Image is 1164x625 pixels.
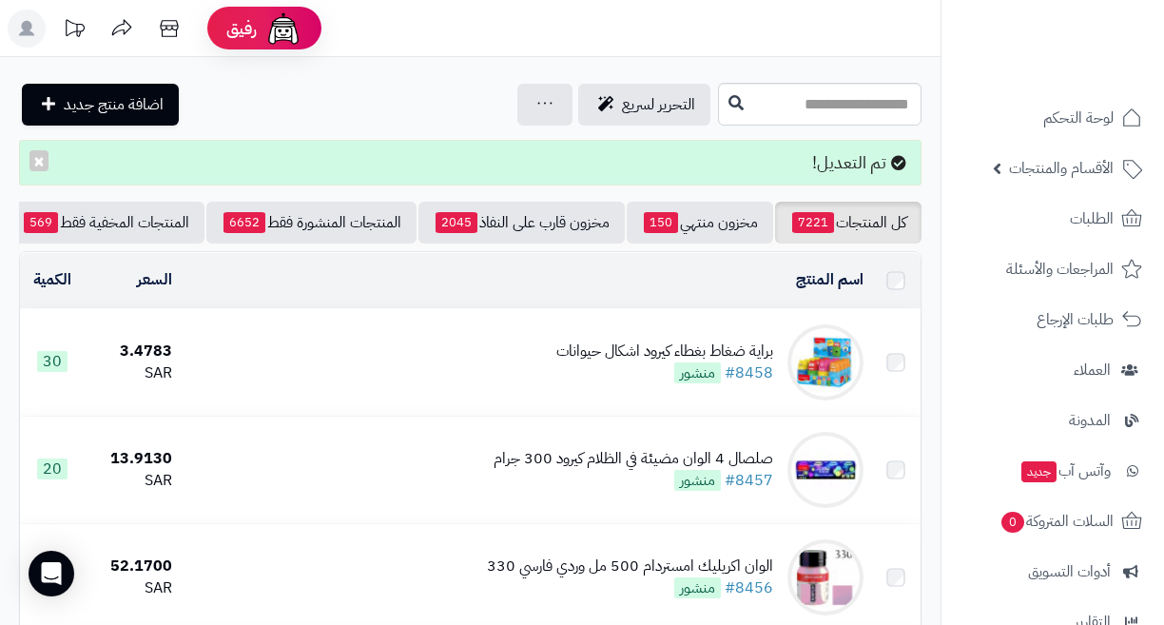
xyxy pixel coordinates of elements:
a: المراجعات والأسئلة [953,246,1153,292]
div: 52.1700 [93,556,172,577]
span: الأقسام والمنتجات [1009,155,1114,182]
a: اضافة منتج جديد [22,84,179,126]
a: وآتس آبجديد [953,448,1153,494]
a: المنتجات المنشورة فقط6652 [206,202,417,244]
div: SAR [93,362,172,384]
span: المراجعات والأسئلة [1006,256,1114,283]
span: منشور [674,577,721,598]
span: أدوات التسويق [1028,558,1111,585]
a: مخزون قارب على النفاذ2045 [418,202,625,244]
span: 569 [24,212,58,233]
div: SAR [93,577,172,599]
div: 13.9130 [93,448,172,470]
span: منشور [674,470,721,491]
a: أدوات التسويق [953,549,1153,595]
img: صلصال 4 الوان مضيئة في الظلام كيرود 300 جرام [787,432,863,508]
a: العملاء [953,347,1153,393]
a: السعر [137,268,172,291]
img: الوان اكريليك امستردام 500 مل وردي فارسي 330 [787,539,863,615]
span: 20 [37,459,68,479]
span: 150 [644,212,678,233]
div: Open Intercom Messenger [29,551,74,596]
a: المدونة [953,398,1153,443]
img: براية ضغاط بغطاء كيرود اشكال حيوانات [787,324,863,400]
span: 30 [37,351,68,372]
a: #8457 [725,469,773,492]
a: السلات المتروكة0 [953,498,1153,544]
span: 7221 [792,212,834,233]
div: SAR [93,470,172,492]
a: #8456 [725,576,773,599]
img: ai-face.png [264,10,302,48]
span: 6652 [223,212,265,233]
a: التحرير لسريع [578,84,710,126]
a: مخزون منتهي150 [627,202,773,244]
img: logo-2.png [1035,28,1146,68]
a: تحديثات المنصة [50,10,98,52]
a: اسم المنتج [796,268,863,291]
div: 3.4783 [93,341,172,362]
div: تم التعديل! [19,140,921,186]
button: × [29,150,48,171]
span: السلات المتروكة [999,508,1114,535]
a: المنتجات المخفية فقط569 [7,202,204,244]
span: اضافة منتج جديد [64,93,164,116]
a: الكمية [33,268,71,291]
a: #8458 [725,361,773,384]
span: الطلبات [1070,205,1114,232]
span: التحرير لسريع [622,93,695,116]
div: صلصال 4 الوان مضيئة في الظلام كيرود 300 جرام [494,448,773,470]
a: طلبات الإرجاع [953,297,1153,342]
span: العملاء [1074,357,1111,383]
a: كل المنتجات7221 [775,202,921,244]
span: 0 [1000,511,1025,534]
span: المدونة [1069,407,1111,434]
div: براية ضغاط بغطاء كيرود اشكال حيوانات [556,341,773,362]
span: 2045 [436,212,477,233]
span: منشور [674,362,721,383]
span: طلبات الإرجاع [1037,306,1114,333]
div: الوان اكريليك امستردام 500 مل وردي فارسي 330 [487,556,773,577]
span: لوحة التحكم [1043,105,1114,131]
span: جديد [1021,461,1057,482]
a: لوحة التحكم [953,95,1153,141]
span: وآتس آب [1019,458,1111,484]
span: رفيق [226,17,257,40]
a: الطلبات [953,196,1153,242]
